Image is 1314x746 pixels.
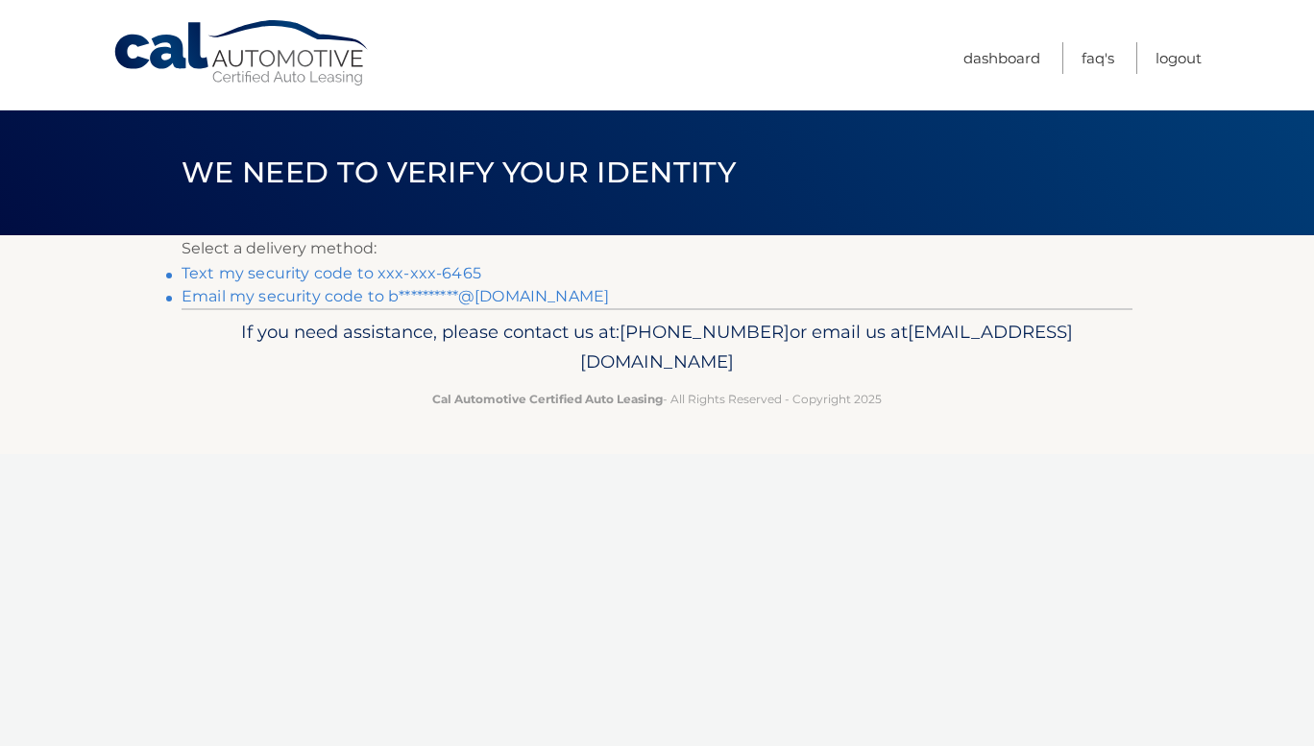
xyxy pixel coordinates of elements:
span: We need to verify your identity [182,155,736,190]
a: Email my security code to b**********@[DOMAIN_NAME] [182,287,609,305]
a: Logout [1156,42,1202,74]
p: Select a delivery method: [182,235,1132,262]
a: Dashboard [963,42,1040,74]
span: [PHONE_NUMBER] [620,321,790,343]
strong: Cal Automotive Certified Auto Leasing [432,392,663,406]
a: FAQ's [1082,42,1114,74]
p: - All Rights Reserved - Copyright 2025 [194,389,1120,409]
a: Cal Automotive [112,19,372,87]
p: If you need assistance, please contact us at: or email us at [194,317,1120,378]
a: Text my security code to xxx-xxx-6465 [182,264,481,282]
